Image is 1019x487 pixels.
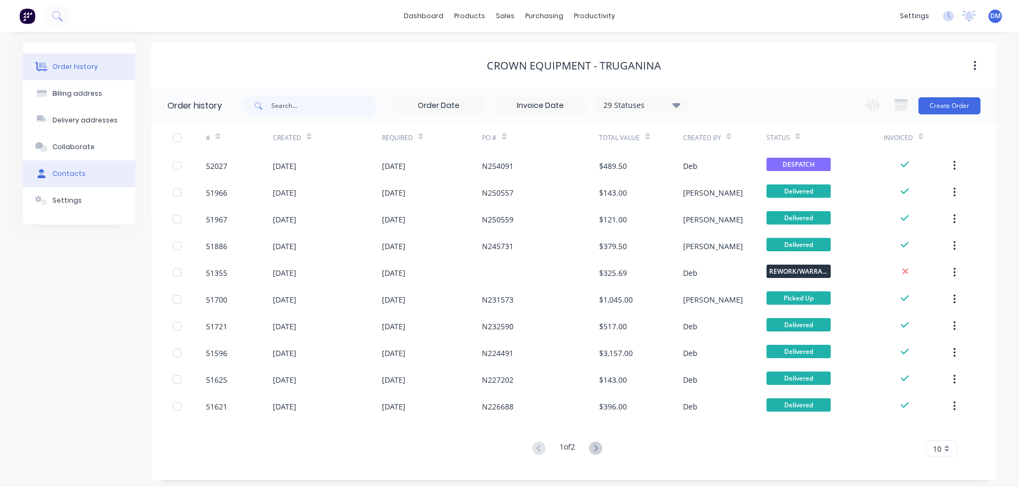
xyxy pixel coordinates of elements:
[382,160,405,172] div: [DATE]
[206,294,227,305] div: 51700
[482,374,514,385] div: N227202
[597,99,687,111] div: 29 Statuses
[683,374,698,385] div: Deb
[560,441,575,457] div: 1 of 2
[599,294,633,305] div: $1,045.00
[767,265,831,278] span: REWORK/WARRANTY
[599,160,627,172] div: $489.50
[273,374,296,385] div: [DATE]
[767,398,831,412] span: Delivered
[273,160,296,172] div: [DATE]
[482,321,514,332] div: N232590
[569,8,620,24] div: productivity
[23,160,135,187] button: Contacts
[394,98,484,114] input: Order Date
[599,401,627,412] div: $396.00
[683,321,698,332] div: Deb
[884,133,913,143] div: Invoiced
[491,8,520,24] div: sales
[599,321,627,332] div: $517.00
[683,133,721,143] div: Created By
[167,99,222,112] div: Order history
[23,107,135,134] button: Delivery addresses
[23,187,135,214] button: Settings
[683,267,698,279] div: Deb
[206,187,227,198] div: 51966
[767,211,831,225] span: Delivered
[599,187,627,198] div: $143.00
[482,241,514,252] div: N245731
[52,196,82,205] div: Settings
[382,241,405,252] div: [DATE]
[482,401,514,412] div: N226688
[382,347,405,359] div: [DATE]
[599,374,627,385] div: $143.00
[482,294,514,305] div: N231573
[206,160,227,172] div: 52027
[683,160,698,172] div: Deb
[599,347,633,359] div: $3,157.00
[273,123,381,152] div: Created
[767,158,831,171] span: DESPATCH
[23,80,135,107] button: Billing address
[52,142,95,152] div: Collaborate
[206,214,227,225] div: 51967
[767,238,831,251] span: Delivered
[382,321,405,332] div: [DATE]
[382,187,405,198] div: [DATE]
[990,11,1001,21] span: DM
[52,62,98,72] div: Order history
[894,8,934,24] div: settings
[599,133,640,143] div: Total Value
[683,214,743,225] div: [PERSON_NAME]
[52,115,118,125] div: Delivery addresses
[683,401,698,412] div: Deb
[449,8,491,24] div: products
[599,241,627,252] div: $379.50
[599,214,627,225] div: $121.00
[599,267,627,279] div: $325.69
[273,187,296,198] div: [DATE]
[382,374,405,385] div: [DATE]
[206,321,227,332] div: 51721
[206,133,210,143] div: #
[482,133,496,143] div: PO #
[19,8,35,24] img: Factory
[683,347,698,359] div: Deb
[206,401,227,412] div: 51621
[273,133,301,143] div: Created
[495,98,585,114] input: Invoice Date
[482,187,514,198] div: N250557
[767,291,831,305] span: Picked Up
[683,123,767,152] div: Created By
[382,401,405,412] div: [DATE]
[482,160,514,172] div: N254091
[487,59,661,72] div: CROWN EQUIPMENT - TRUGANINA
[918,97,980,114] button: Create Order
[599,123,683,152] div: Total Value
[683,187,743,198] div: [PERSON_NAME]
[767,345,831,358] span: Delivered
[273,214,296,225] div: [DATE]
[382,267,405,279] div: [DATE]
[52,169,86,179] div: Contacts
[382,133,413,143] div: Required
[767,184,831,198] span: Delivered
[23,134,135,160] button: Collaborate
[767,123,884,152] div: Status
[482,214,514,225] div: N250559
[382,214,405,225] div: [DATE]
[933,443,941,454] span: 10
[271,95,377,117] input: Search...
[206,241,227,252] div: 51886
[683,294,743,305] div: [PERSON_NAME]
[273,267,296,279] div: [DATE]
[273,347,296,359] div: [DATE]
[206,347,227,359] div: 51596
[767,133,790,143] div: Status
[273,401,296,412] div: [DATE]
[206,374,227,385] div: 51625
[382,123,482,152] div: Required
[273,241,296,252] div: [DATE]
[767,318,831,331] span: Delivered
